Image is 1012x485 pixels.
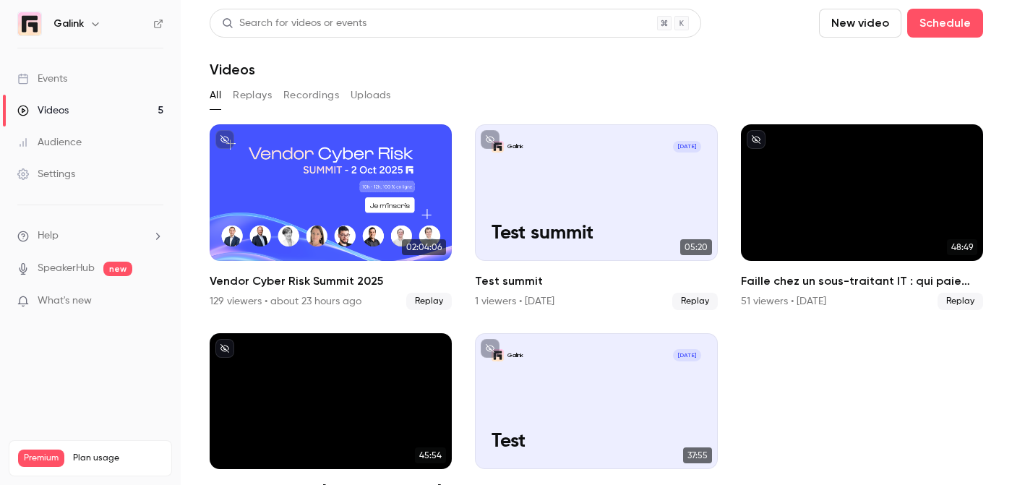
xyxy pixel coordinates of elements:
[38,261,95,276] a: SpeakerHub
[475,294,554,309] div: 1 viewers • [DATE]
[475,272,717,290] h2: Test summit
[17,72,67,86] div: Events
[741,272,983,290] h2: Faille chez un sous-traitant IT : qui paie l’addition ?
[406,293,452,310] span: Replay
[741,124,983,310] li: Faille chez un sous-traitant IT : qui paie l’addition ?
[402,239,446,255] span: 02:04:06
[210,9,983,476] section: Videos
[507,142,523,150] p: Galink
[507,351,523,359] p: Galink
[907,9,983,38] button: Schedule
[680,239,712,255] span: 05:20
[18,12,41,35] img: Galink
[210,124,452,310] a: 02:04:06Vendor Cyber Risk Summit 2025129 viewers • about 23 hours agoReplay
[38,228,59,244] span: Help
[492,431,701,452] p: Test
[492,223,701,244] p: Test summit
[351,84,391,107] button: Uploads
[215,130,234,149] button: unpublished
[53,17,84,31] h6: Galink
[475,124,717,310] a: Test summitGalink[DATE]Test summit05:20Test summit1 viewers • [DATE]Replay
[481,130,499,149] button: unpublished
[222,16,366,31] div: Search for videos or events
[283,84,339,107] button: Recordings
[210,84,221,107] button: All
[17,103,69,118] div: Videos
[210,61,255,78] h1: Videos
[673,349,702,361] span: [DATE]
[18,450,64,467] span: Premium
[819,9,901,38] button: New video
[415,447,446,463] span: 45:54
[741,294,826,309] div: 51 viewers • [DATE]
[17,135,82,150] div: Audience
[38,293,92,309] span: What's new
[210,272,452,290] h2: Vendor Cyber Risk Summit 2025
[210,124,452,310] li: Vendor Cyber Risk Summit 2025
[947,239,977,255] span: 48:49
[17,228,163,244] li: help-dropdown-opener
[210,294,361,309] div: 129 viewers • about 23 hours ago
[673,141,702,153] span: [DATE]
[741,124,983,310] a: 48:49Faille chez un sous-traitant IT : qui paie l’addition ?51 viewers • [DATE]Replay
[103,262,132,276] span: new
[73,452,163,464] span: Plan usage
[475,124,717,310] li: Test summit
[747,130,766,149] button: unpublished
[233,84,272,107] button: Replays
[683,447,712,463] span: 37:55
[215,339,234,358] button: unpublished
[672,293,718,310] span: Replay
[17,167,75,181] div: Settings
[481,339,499,358] button: unpublished
[938,293,983,310] span: Replay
